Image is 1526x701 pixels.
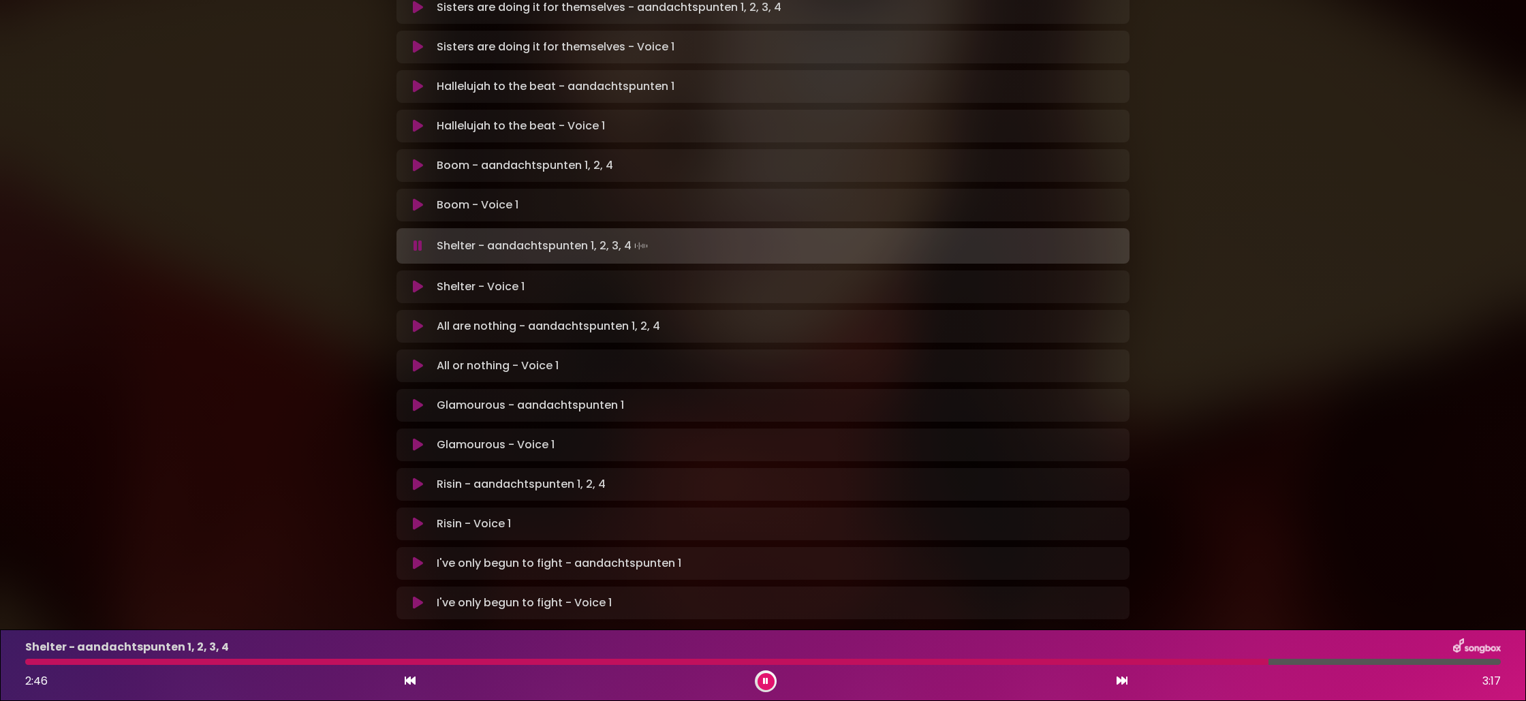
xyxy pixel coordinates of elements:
img: songbox-logo-white.png [1453,638,1501,656]
p: Hallelujah to the beat - aandachtspunten 1 [437,78,674,95]
span: 2:46 [25,673,48,689]
p: Glamourous - aandachtspunten 1 [437,397,624,414]
p: Hallelujah to the beat - Voice 1 [437,118,605,134]
span: 3:17 [1482,673,1501,689]
p: Boom - Voice 1 [437,197,518,213]
p: Shelter - aandachtspunten 1, 2, 3, 4 [25,639,229,655]
p: Risin - Voice 1 [437,516,511,532]
p: I've only begun to fight - aandachtspunten 1 [437,555,681,572]
p: I've only begun to fight - Voice 1 [437,595,612,611]
p: Shelter - Voice 1 [437,279,525,295]
p: Boom - aandachtspunten 1, 2, 4 [437,157,613,174]
p: Sisters are doing it for themselves - Voice 1 [437,39,674,55]
p: Glamourous - Voice 1 [437,437,555,453]
p: All are nothing - aandachtspunten 1, 2, 4 [437,318,660,334]
p: Shelter - aandachtspunten 1, 2, 3, 4 [437,236,651,255]
img: waveform4.gif [632,236,651,255]
p: All or nothing - Voice 1 [437,358,559,374]
p: Risin - aandachtspunten 1, 2, 4 [437,476,606,493]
